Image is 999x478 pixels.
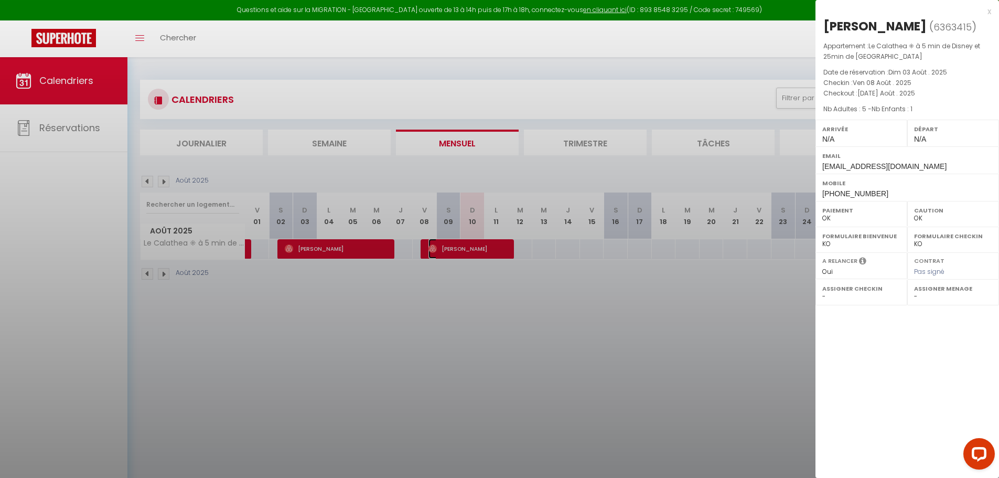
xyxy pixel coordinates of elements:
span: Pas signé [914,267,944,276]
p: Date de réservation : [823,67,991,78]
label: Arrivée [822,124,900,134]
span: [EMAIL_ADDRESS][DOMAIN_NAME] [822,162,947,171]
span: N/A [914,135,926,143]
span: N/A [822,135,834,143]
iframe: LiveChat chat widget [955,434,999,478]
i: Sélectionner OUI si vous souhaiter envoyer les séquences de messages post-checkout [859,257,866,268]
label: Formulaire Checkin [914,231,992,241]
p: Checkin : [823,78,991,88]
p: Appartement : [823,41,991,62]
label: Contrat [914,257,944,263]
label: Départ [914,124,992,134]
div: [PERSON_NAME] [823,18,927,35]
label: Assigner Menage [914,283,992,294]
label: Assigner Checkin [822,283,900,294]
span: Ven 08 Août . 2025 [853,78,911,87]
span: Nb Adultes : 5 - [823,104,912,113]
label: Caution [914,205,992,216]
span: ( ) [929,19,976,34]
div: x [815,5,991,18]
label: A relancer [822,257,857,265]
span: Dim 03 Août . 2025 [888,68,947,77]
label: Paiement [822,205,900,216]
span: [PHONE_NUMBER] [822,189,888,198]
label: Formulaire Bienvenue [822,231,900,241]
span: Nb Enfants : 1 [872,104,912,113]
span: 6363415 [933,20,972,34]
label: Mobile [822,178,992,188]
p: Checkout : [823,88,991,99]
span: [DATE] Août . 2025 [857,89,915,98]
span: Le Calathea ⁜ à 5 min de Disney et 25min de [GEOGRAPHIC_DATA] [823,41,980,61]
label: Email [822,151,992,161]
